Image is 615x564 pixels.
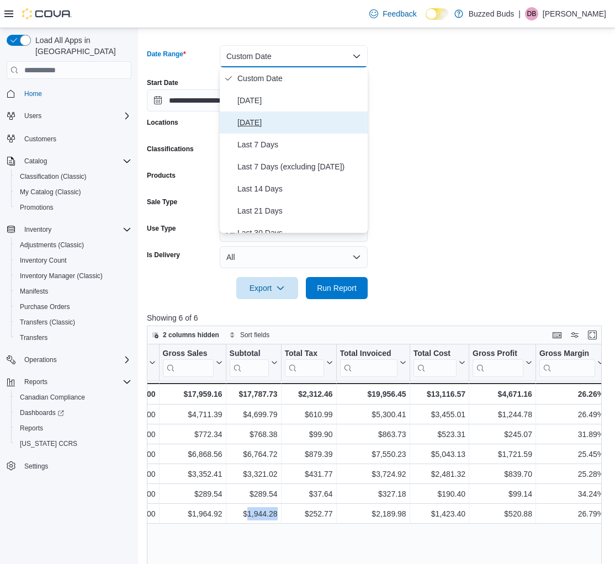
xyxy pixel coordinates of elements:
[518,7,521,20] p: |
[539,349,604,377] button: Gross Margin
[20,439,77,448] span: [US_STATE] CCRS
[20,223,131,236] span: Inventory
[543,7,606,20] p: [PERSON_NAME]
[163,448,222,461] div: $6,868.56
[11,184,136,200] button: My Catalog (Classic)
[340,349,397,359] div: Total Invoiced
[20,87,131,100] span: Home
[285,428,333,441] div: $99.90
[525,7,538,20] div: Daniel Barnes
[539,448,604,461] div: 25.45%
[230,507,278,520] div: $1,944.28
[20,353,131,366] span: Operations
[15,331,131,344] span: Transfers
[340,507,406,520] div: $2,189.98
[2,374,136,390] button: Reports
[20,87,46,100] a: Home
[20,155,131,168] span: Catalog
[473,408,532,421] div: $1,244.78
[230,467,278,481] div: $3,321.02
[550,328,564,342] button: Keyboard shortcuts
[15,437,82,450] a: [US_STATE] CCRS
[20,131,131,145] span: Customers
[413,387,465,401] div: $13,116.57
[163,487,222,501] div: $289.54
[340,387,406,401] div: $19,956.45
[15,170,91,183] a: Classification (Classic)
[365,3,421,25] a: Feedback
[230,487,278,501] div: $289.54
[237,94,363,107] span: [DATE]
[306,277,368,299] button: Run Report
[473,349,523,359] div: Gross Profit
[15,185,131,199] span: My Catalog (Classic)
[15,285,52,298] a: Manifests
[2,222,136,237] button: Inventory
[2,153,136,169] button: Catalog
[230,408,278,421] div: $4,699.79
[527,7,537,20] span: DB
[237,138,363,151] span: Last 7 Days
[243,277,291,299] span: Export
[147,145,194,153] label: Classifications
[163,387,222,401] div: $17,959.16
[20,188,81,196] span: My Catalog (Classic)
[163,331,219,339] span: 2 columns hidden
[539,387,604,401] div: 26.26%
[11,268,136,284] button: Inventory Manager (Classic)
[24,462,48,471] span: Settings
[15,285,131,298] span: Manifests
[15,170,131,183] span: Classification (Classic)
[413,408,465,421] div: $3,455.01
[340,448,406,461] div: $7,550.23
[220,67,368,233] div: Select listbox
[20,109,131,123] span: Users
[15,269,107,283] a: Inventory Manager (Classic)
[473,507,532,520] div: $520.88
[147,198,177,206] label: Sale Type
[15,238,131,252] span: Adjustments (Classic)
[15,185,86,199] a: My Catalog (Classic)
[237,72,363,85] span: Custom Date
[473,467,532,481] div: $839.70
[163,349,222,377] button: Gross Sales
[24,377,47,386] span: Reports
[20,408,64,417] span: Dashboards
[2,458,136,474] button: Settings
[285,349,324,359] div: Total Tax
[20,302,70,311] span: Purchase Orders
[237,182,363,195] span: Last 14 Days
[11,169,136,184] button: Classification (Classic)
[539,487,604,501] div: 34.24%
[20,460,52,473] a: Settings
[147,118,178,127] label: Locations
[20,256,67,265] span: Inventory Count
[469,7,515,20] p: Buzzed Buds
[2,352,136,368] button: Operations
[22,8,72,19] img: Cova
[15,316,79,329] a: Transfers (Classic)
[340,349,397,377] div: Total Invoiced
[220,246,368,268] button: All
[340,349,406,377] button: Total Invoiced
[20,287,48,296] span: Manifests
[20,132,61,146] a: Customers
[15,422,131,435] span: Reports
[24,355,57,364] span: Operations
[11,405,136,421] a: Dashboards
[20,459,131,473] span: Settings
[413,487,465,501] div: $190.40
[413,349,465,377] button: Total Cost
[237,116,363,129] span: [DATE]
[11,237,136,253] button: Adjustments (Classic)
[230,448,278,461] div: $6,764.72
[11,390,136,405] button: Canadian Compliance
[147,328,224,342] button: 2 columns hidden
[285,507,333,520] div: $252.77
[230,349,269,359] div: Subtotal
[163,408,222,421] div: $4,711.39
[20,272,103,280] span: Inventory Manager (Classic)
[20,172,87,181] span: Classification (Classic)
[15,391,131,404] span: Canadian Compliance
[15,331,52,344] a: Transfers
